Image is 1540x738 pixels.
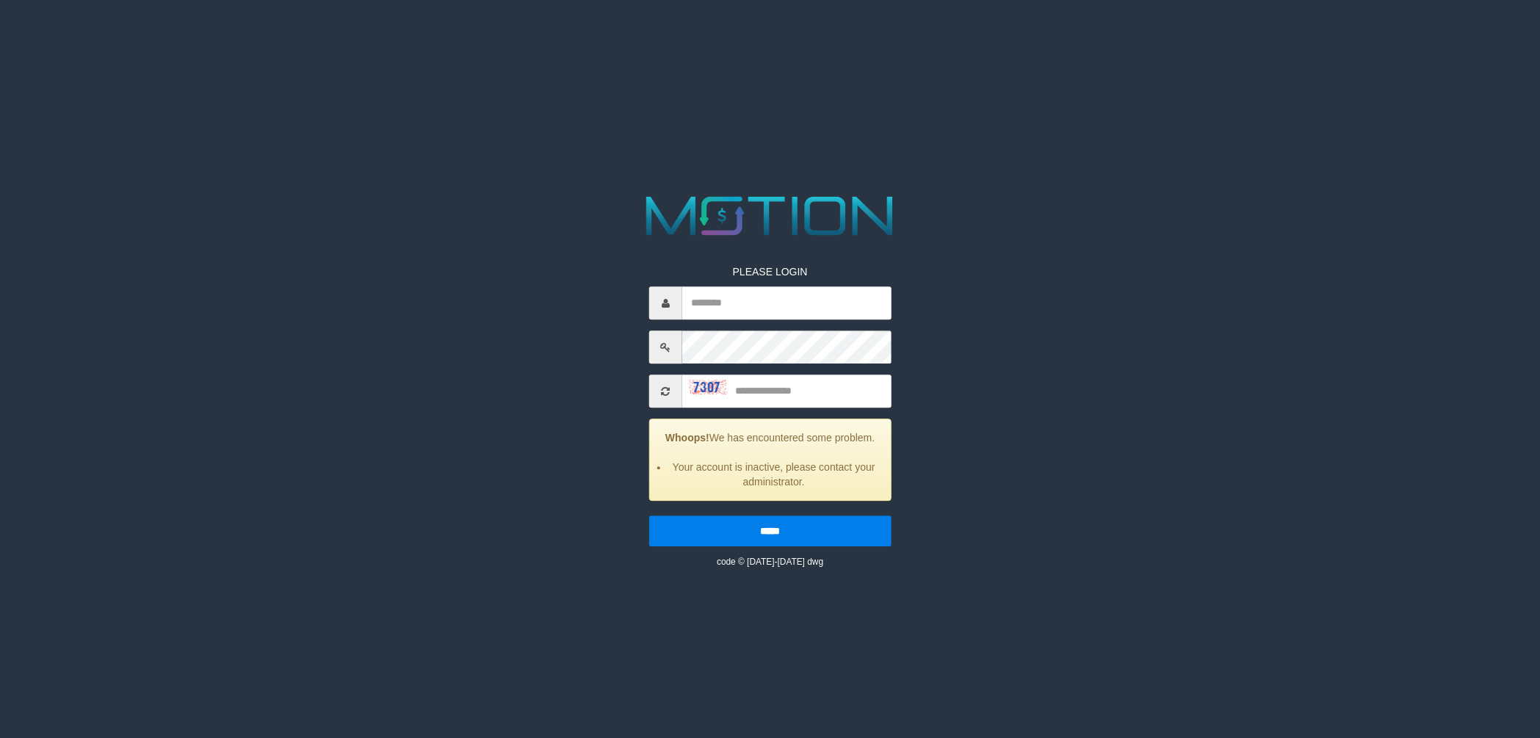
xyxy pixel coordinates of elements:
[690,380,726,394] img: captcha
[717,557,823,567] small: code © [DATE]-[DATE] dwg
[668,460,880,489] li: Your account is inactive, please contact your administrator.
[649,264,892,279] p: PLEASE LOGIN
[649,419,892,501] div: We has encountered some problem.
[635,189,905,242] img: MOTION_logo.png
[665,432,709,444] strong: Whoops!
